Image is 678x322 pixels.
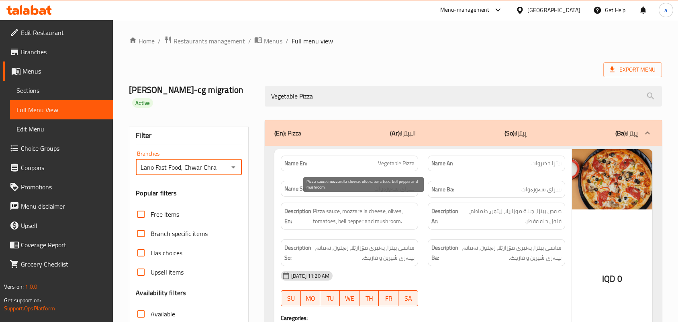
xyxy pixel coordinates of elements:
button: MO [301,290,321,306]
span: WE [343,293,356,304]
span: Vegetable Pizza [378,159,415,168]
span: Choice Groups [21,144,107,153]
span: Export Menu [603,62,662,77]
div: [GEOGRAPHIC_DATA] [527,6,580,14]
span: [DATE] 11:20 AM [288,272,333,280]
span: Grocery Checklist [21,259,107,269]
button: SU [281,290,301,306]
h4: Caregories: [281,314,565,322]
button: Open [228,162,239,173]
button: WE [340,290,359,306]
span: Available [151,309,175,319]
a: Edit Restaurant [3,23,113,42]
span: Full Menu View [16,105,107,115]
h3: Availability filters [136,288,186,297]
li: / [248,36,251,46]
strong: Description Ar: [431,206,458,226]
strong: Description En: [284,206,311,226]
span: Promotions [21,182,107,192]
img: mmw_638956334668459006 [572,149,652,209]
a: Upsell [3,216,113,235]
a: Grocery Checklist [3,254,113,274]
nav: breadcrumb [129,36,662,46]
a: Menus [3,62,113,81]
strong: Name Ar: [431,159,453,168]
a: Support.OpsPlatform [4,303,55,314]
div: Active [132,98,153,108]
span: بيتزا خضروات [531,159,562,168]
p: پیتزا [615,128,638,138]
a: Branches [3,42,113,62]
span: Restaurants management [174,36,245,46]
b: (En): [274,127,286,139]
button: FR [379,290,398,306]
a: Menus [254,36,282,46]
a: Edit Menu [10,119,113,139]
button: TU [320,290,340,306]
strong: Name So: [284,185,307,193]
b: (Ba): [615,127,627,139]
h2: [PERSON_NAME]-cg migration [129,84,255,108]
span: Edit Menu [16,124,107,134]
a: Full Menu View [10,100,113,119]
span: Coupons [21,163,107,172]
span: ساسی پیتزا، پەنیری مۆزارێلا، زەیتون، تەماتە، بیبەری شیرین و قارچک. [460,243,562,263]
b: (Ar): [390,127,401,139]
li: / [158,36,161,46]
span: FR [382,293,395,304]
p: البيتزا [390,128,416,138]
h3: Popular filters [136,189,242,198]
a: Sections [10,81,113,100]
span: 0 [617,271,622,287]
strong: Name En: [284,159,307,168]
input: search [265,86,662,107]
span: Upsell items [151,267,184,277]
span: Menus [22,66,107,76]
a: Restaurants management [164,36,245,46]
span: a [664,6,667,14]
span: Menu disclaimer [21,201,107,211]
strong: Description Ba: [431,243,458,263]
span: Coverage Report [21,240,107,250]
span: Get support on: [4,295,41,306]
span: TU [323,293,337,304]
span: Full menu view [292,36,333,46]
span: Version: [4,281,24,292]
span: Sections [16,86,107,95]
span: پیتزای سەوزەوات [521,185,562,195]
strong: Name Ba: [431,185,454,195]
span: SA [402,293,415,304]
span: TH [363,293,376,304]
button: SA [398,290,418,306]
a: Promotions [3,177,113,197]
span: ساسی پیتزا، پەنیری مۆزارێلا، زەیتون، تەماتە، بیبەری شیرین و قارچک. [313,243,415,263]
span: SU [284,293,298,304]
span: Edit Restaurant [21,28,107,37]
div: Filter [136,127,242,144]
span: Export Menu [610,65,656,75]
span: Upsell [21,221,107,230]
b: (So): [504,127,516,139]
li: / [286,36,288,46]
span: Pizza sauce, mozzarella cheese, olives, tomatoes, bell pepper and mushroom. [313,206,415,226]
span: Active [132,99,153,107]
span: Menus [264,36,282,46]
span: Branches [21,47,107,57]
span: Free items [151,209,179,219]
div: (En): Pizza(Ar):البيتزا(So):پیتزا(Ba):پیتزا [265,120,662,146]
div: Menu-management [440,5,490,15]
span: IQD [602,271,615,287]
a: Coupons [3,158,113,177]
strong: Description So: [284,243,311,263]
a: Menu disclaimer [3,197,113,216]
a: Home [129,36,155,46]
p: پیتزا [504,128,527,138]
span: 1.0.0 [25,281,37,292]
span: Branch specific items [151,229,208,238]
a: Choice Groups [3,139,113,158]
button: TH [359,290,379,306]
span: صوص بيتزا، جبنة موزاريلا، زيتون، طماطم، فلفل حلو وفطر. [460,206,562,226]
span: MO [304,293,317,304]
span: Has choices [151,248,182,258]
span: پیتزای سەوزەوات [374,185,415,193]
